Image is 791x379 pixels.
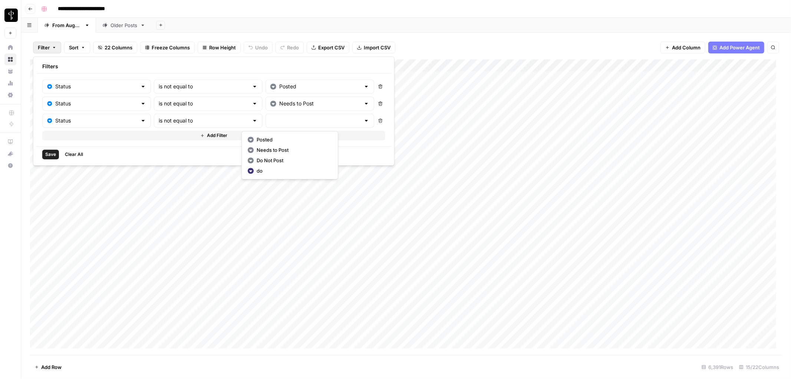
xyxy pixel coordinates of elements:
div: Filters [36,60,391,73]
input: Status [55,100,137,107]
span: Needs to Post [257,146,329,154]
button: Undo [244,42,273,53]
span: 22 Columns [105,44,132,51]
input: is not equal to [159,83,249,90]
button: Add Row [30,361,66,373]
button: Clear All [62,150,86,159]
a: Older Posts [96,18,152,33]
div: From [DATE] [52,22,82,29]
a: From [DATE] [38,18,96,33]
input: is not equal to [159,100,249,107]
a: Browse [4,53,16,65]
a: Home [4,42,16,53]
button: Redo [276,42,304,53]
img: LP Production Workloads Logo [4,9,18,22]
a: AirOps Academy [4,136,16,148]
span: do [257,167,329,174]
button: Workspace: LP Production Workloads [4,6,16,24]
button: Export CSV [307,42,349,53]
input: Status [55,83,137,90]
button: Add Power Agent [708,42,764,53]
span: Add Column [672,44,701,51]
button: Sort [64,42,90,53]
a: Usage [4,77,16,89]
a: Your Data [4,65,16,77]
span: Export CSV [318,44,345,51]
button: What's new? [4,148,16,160]
span: Clear All [65,151,83,158]
div: 15/22 Columns [736,361,782,373]
input: is not equal to [159,117,249,124]
button: Help + Support [4,160,16,171]
span: Add Filter [207,132,227,139]
div: 6,391 Rows [699,361,736,373]
span: Undo [255,44,268,51]
span: Do Not Post [257,157,329,164]
button: Row Height [198,42,241,53]
span: Add Row [41,363,62,371]
div: Filter [33,56,395,166]
input: Status [55,117,137,124]
span: Import CSV [364,44,390,51]
button: 22 Columns [93,42,137,53]
span: Redo [287,44,299,51]
input: Needs to Post [279,100,360,107]
button: Add Filter [42,131,385,140]
button: Import CSV [352,42,395,53]
button: Add Column [660,42,705,53]
span: Posted [257,136,329,143]
input: Posted [279,83,360,90]
span: Freeze Columns [152,44,190,51]
span: Row Height [209,44,236,51]
span: Sort [69,44,79,51]
span: Filter [38,44,50,51]
div: What's new? [5,148,16,159]
button: Filter [33,42,61,53]
button: Save [42,150,59,159]
span: Save [45,151,56,158]
div: Older Posts [111,22,137,29]
span: Add Power Agent [719,44,760,51]
button: Freeze Columns [140,42,195,53]
a: Settings [4,89,16,101]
